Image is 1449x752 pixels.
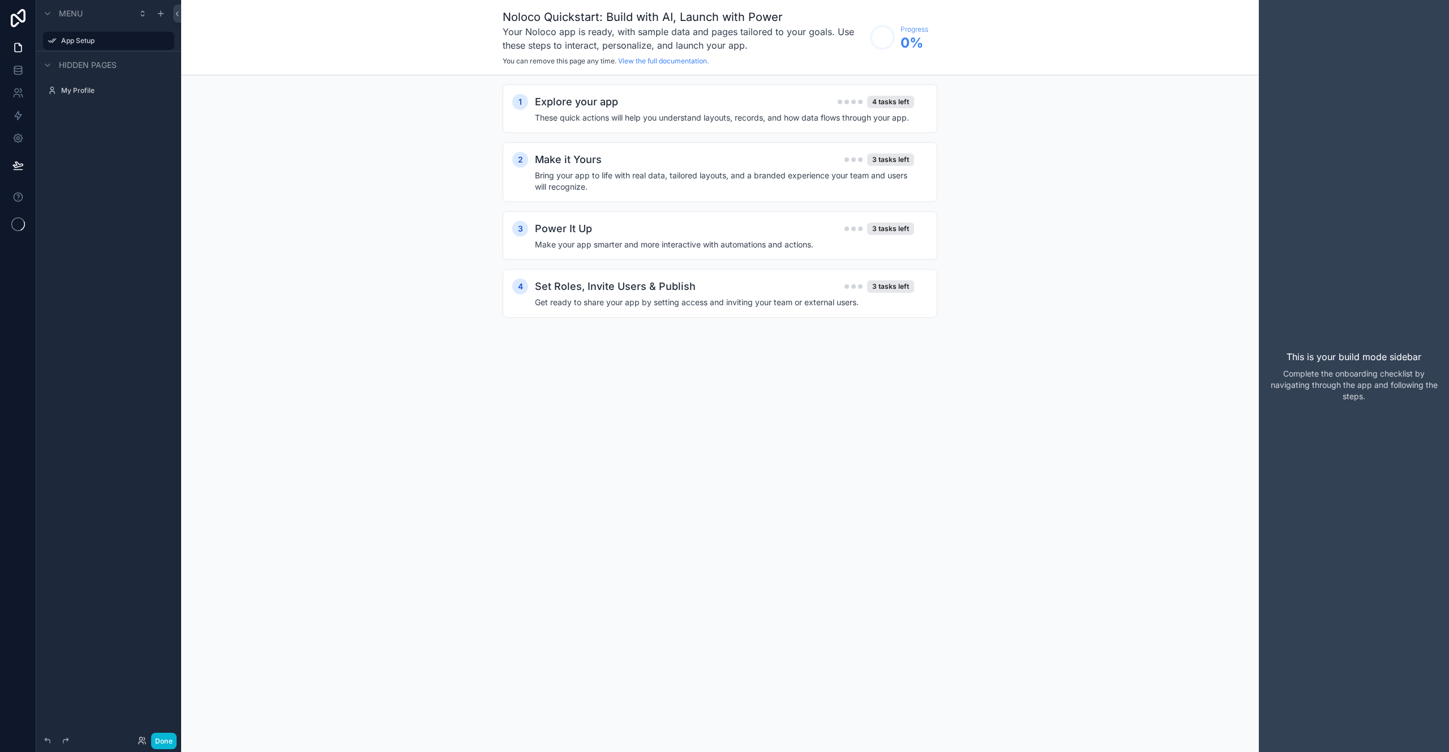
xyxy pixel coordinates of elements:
span: You can remove this page any time. [503,57,616,65]
p: Complete the onboarding checklist by navigating through the app and following the steps. [1268,368,1440,402]
span: Menu [59,8,83,19]
a: View the full documentation. [618,57,709,65]
span: Progress [901,25,928,34]
span: 0 % [901,34,928,52]
h3: Your Noloco app is ready, with sample data and pages tailored to your goals. Use these steps to i... [503,25,864,52]
label: My Profile [61,86,172,95]
span: Hidden pages [59,59,117,71]
p: This is your build mode sidebar [1287,350,1421,364]
h1: Noloco Quickstart: Build with AI, Launch with Power [503,9,864,25]
button: Done [151,733,177,749]
label: App Setup [61,36,168,45]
